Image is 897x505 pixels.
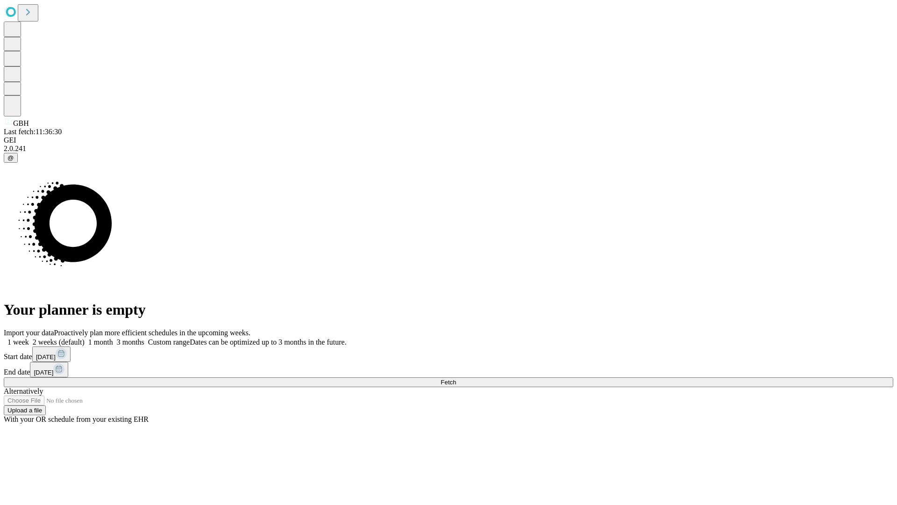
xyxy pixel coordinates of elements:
[4,301,893,318] h1: Your planner is empty
[7,338,29,346] span: 1 week
[4,346,893,362] div: Start date
[7,154,14,161] span: @
[88,338,113,346] span: 1 month
[4,136,893,144] div: GEI
[4,377,893,387] button: Fetch
[4,329,54,337] span: Import your data
[117,338,144,346] span: 3 months
[54,329,250,337] span: Proactively plan more efficient schedules in the upcoming weeks.
[36,353,56,361] span: [DATE]
[4,128,62,136] span: Last fetch: 11:36:30
[4,144,893,153] div: 2.0.241
[4,362,893,377] div: End date
[33,338,85,346] span: 2 weeks (default)
[32,346,71,362] button: [DATE]
[13,119,29,127] span: GBH
[4,415,149,423] span: With your OR schedule from your existing EHR
[148,338,190,346] span: Custom range
[4,387,43,395] span: Alternatively
[4,153,18,163] button: @
[4,405,46,415] button: Upload a file
[34,369,53,376] span: [DATE]
[441,379,456,386] span: Fetch
[190,338,346,346] span: Dates can be optimized up to 3 months in the future.
[30,362,68,377] button: [DATE]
